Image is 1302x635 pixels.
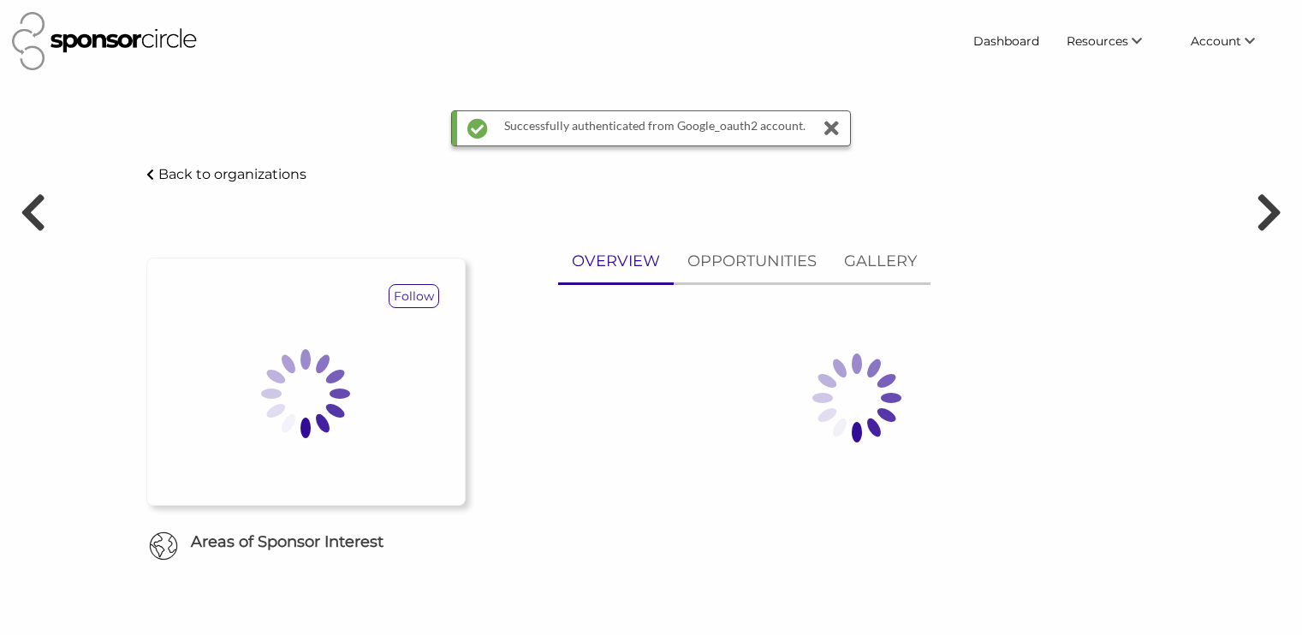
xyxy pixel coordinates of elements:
[220,308,391,479] img: Loading spinner
[572,249,660,274] p: OVERVIEW
[149,531,178,561] img: Globe Icon
[134,531,479,553] h6: Areas of Sponsor Interest
[960,26,1053,56] a: Dashboard
[1177,26,1290,56] li: Account
[1053,26,1177,56] li: Resources
[389,285,438,307] p: Follow
[158,166,306,182] p: Back to organizations
[687,249,817,274] p: OPPORTUNITIES
[1191,33,1241,49] span: Account
[12,12,197,70] img: Sponsor Circle Logo
[1067,33,1128,49] span: Resources
[504,111,806,145] div: Successfully authenticated from Google_oauth2 account.
[844,249,917,274] p: GALLERY
[771,312,942,484] img: Loading spinner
